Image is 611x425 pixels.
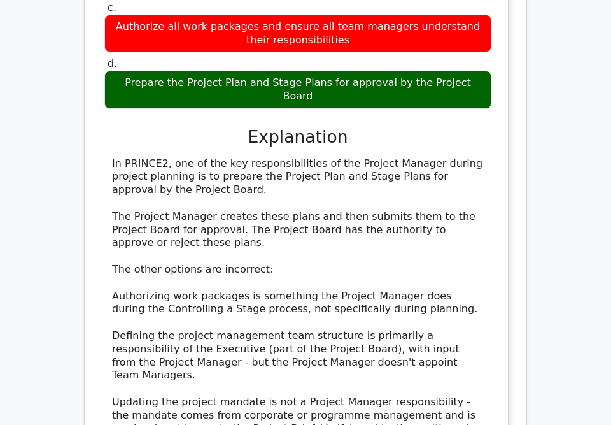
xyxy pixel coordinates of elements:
[108,57,117,69] span: d.
[108,1,116,13] span: c.
[112,127,484,147] h3: Explanation
[104,71,491,109] div: Prepare the Project Plan and Stage Plans for approval by the Project Board
[104,15,491,53] div: Authorize all work packages and ensure all team managers understand their responsibilities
